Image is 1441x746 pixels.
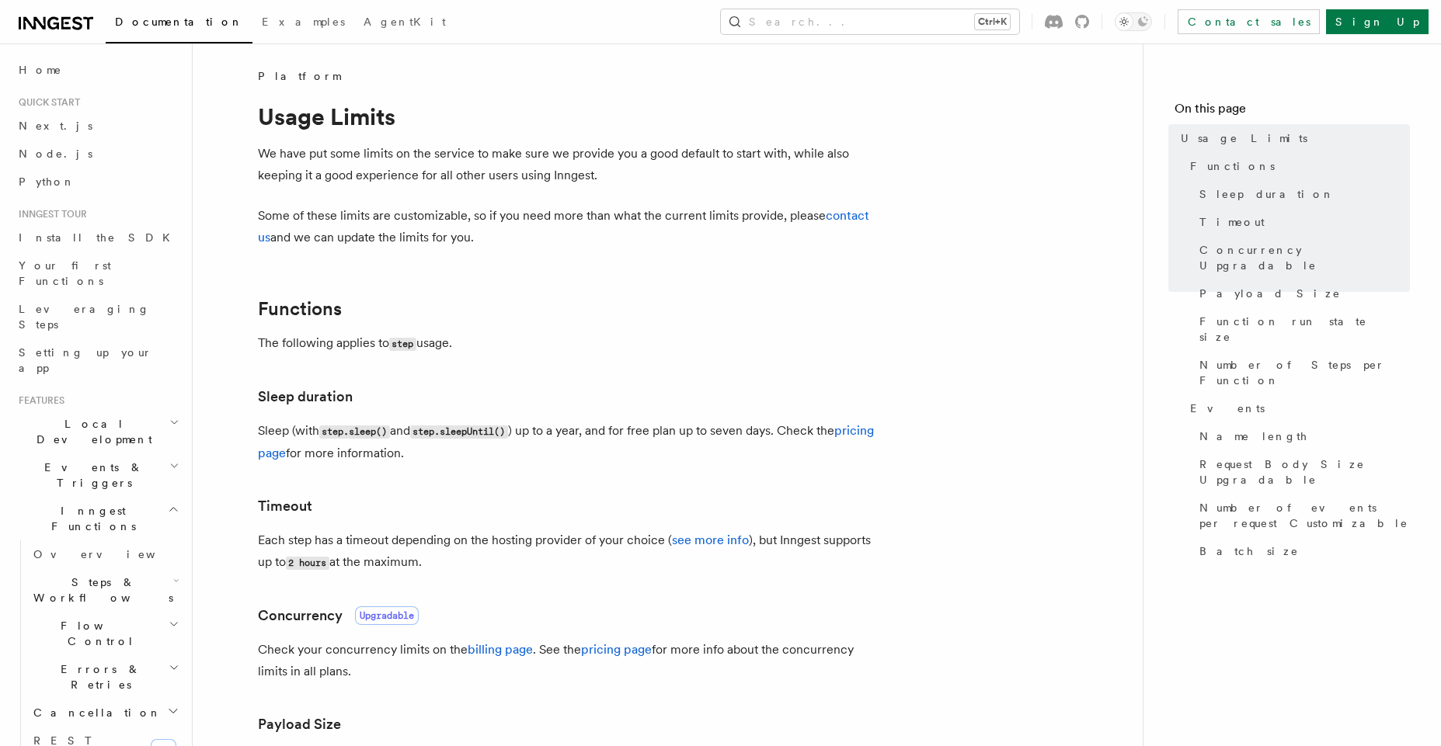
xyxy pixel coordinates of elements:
span: Features [12,394,64,407]
a: Sign Up [1326,9,1429,34]
span: Batch size [1199,543,1299,559]
a: Install the SDK [12,224,183,252]
a: billing page [468,642,533,657]
span: Python [19,175,75,188]
span: Number of Steps per Function [1199,357,1410,388]
a: Documentation [106,5,252,43]
a: Payload Size [1193,279,1410,307]
a: Timeout [1193,208,1410,236]
span: Flow Control [27,618,169,649]
span: Upgradable [355,606,419,625]
a: Overview [27,540,183,568]
button: Search...Ctrl+K [721,9,1019,34]
a: Functions [1184,152,1410,180]
span: Next.js [19,120,92,132]
a: Setting up your app [12,338,183,382]
p: The following applies to usage. [258,332,879,355]
a: ConcurrencyUpgradable [258,605,419,626]
span: Setting up your app [19,346,152,374]
a: Timeout [258,495,312,517]
a: Batch size [1193,537,1410,565]
span: Payload Size [1199,286,1341,301]
span: Leveraging Steps [19,303,150,331]
span: Request Body Size Upgradable [1199,456,1410,488]
code: step.sleep() [319,425,390,439]
a: Concurrency Upgradable [1193,236,1410,279]
span: Events & Triggers [12,460,169,491]
span: AgentKit [364,16,446,28]
a: Request Body Size Upgradable [1193,450,1410,494]
span: Platform [258,68,340,84]
span: Errors & Retries [27,661,169,692]
span: Sleep duration [1199,186,1335,202]
a: Examples [252,5,354,42]
a: see more info [672,533,749,547]
kbd: Ctrl+K [975,14,1010,29]
a: Your first Functions [12,252,183,295]
a: Function run state size [1193,307,1410,351]
h1: Usage Limits [258,102,879,130]
a: Leveraging Steps [12,295,183,338]
span: Home [19,62,62,78]
p: Check your concurrency limits on the . See the for more info about the concurrency limits in all ... [258,639,879,682]
p: Sleep (with and ) up to a year, and for free plan up to seven days. Check the for more information. [258,420,879,464]
span: Usage Limits [1181,130,1307,146]
span: Name length [1199,429,1308,444]
a: Sleep duration [1193,180,1410,208]
a: Next.js [12,112,183,140]
a: Payload Size [258,713,341,735]
span: Inngest tour [12,208,87,220]
p: We have put some limits on the service to make sure we provide you a good default to start with, ... [258,143,879,186]
span: Your first Functions [19,259,111,287]
span: Cancellation [27,705,162,720]
a: Usage Limits [1175,124,1410,152]
button: Flow Control [27,612,183,655]
span: Overview [33,548,193,560]
span: Quick start [12,96,80,109]
span: Install the SDK [19,231,179,244]
a: Name length [1193,422,1410,450]
span: Steps & Workflows [27,574,173,605]
button: Local Development [12,410,183,453]
h4: On this page [1175,99,1410,124]
span: Node.js [19,147,92,160]
a: Number of Steps per Function [1193,351,1410,394]
span: Timeout [1199,214,1265,230]
code: step [389,338,416,351]
button: Inngest Functions [12,497,183,540]
button: Errors & Retries [27,655,183,699]
a: Node.js [12,140,183,168]
span: Function run state size [1199,314,1410,345]
span: Local Development [12,416,169,447]
code: step.sleepUntil() [410,425,508,439]
a: pricing page [581,642,652,657]
a: Sleep duration [258,386,353,408]
span: Examples [262,16,345,28]
span: Concurrency Upgradable [1199,242,1410,273]
span: Documentation [115,16,243,28]
span: Events [1190,401,1265,416]
a: Functions [258,298,342,320]
a: Python [12,168,183,196]
a: Events [1184,394,1410,422]
a: AgentKit [354,5,455,42]
button: Cancellation [27,699,183,727]
p: Each step has a timeout depending on the hosting provider of your choice ( ), but Inngest support... [258,529,879,574]
button: Steps & Workflows [27,568,183,612]
a: Home [12,56,183,84]
a: Contact sales [1178,9,1320,34]
span: Inngest Functions [12,503,168,534]
button: Events & Triggers [12,453,183,497]
span: Functions [1190,158,1275,174]
a: Number of events per request Customizable [1193,494,1410,537]
span: Number of events per request Customizable [1199,500,1410,531]
p: Some of these limits are customizable, so if you need more than what the current limits provide, ... [258,205,879,248]
code: 2 hours [286,557,329,570]
button: Toggle dark mode [1115,12,1152,31]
